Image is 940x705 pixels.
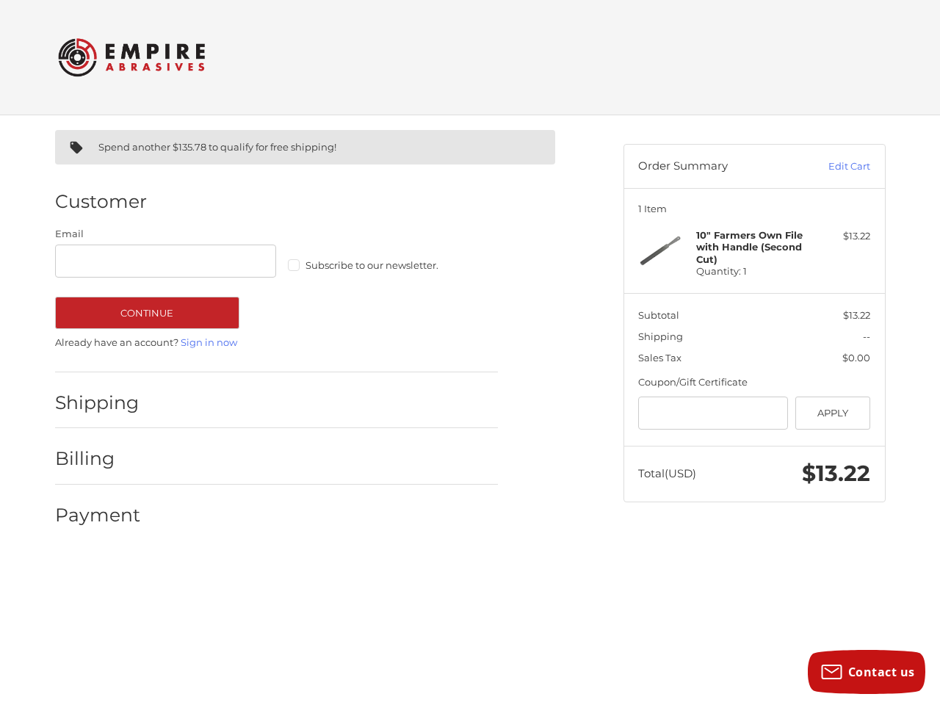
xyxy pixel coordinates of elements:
[638,159,796,174] h3: Order Summary
[55,391,141,414] h2: Shipping
[795,397,871,430] button: Apply
[638,309,679,321] span: Subtotal
[55,504,141,527] h2: Payment
[638,375,870,390] div: Coupon/Gift Certificate
[58,29,205,86] img: Empire Abrasives
[638,330,683,342] span: Shipping
[696,229,809,277] h4: Quantity: 1
[638,466,696,480] span: Total (USD)
[842,352,870,364] span: $0.00
[638,397,788,430] input: Gift Certificate or Coupon Code
[802,460,870,487] span: $13.22
[55,297,239,329] button: Continue
[98,141,336,153] span: Spend another $135.78 to qualify for free shipping!
[843,309,870,321] span: $13.22
[796,159,870,174] a: Edit Cart
[638,203,870,214] h3: 1 Item
[638,352,681,364] span: Sales Tax
[181,336,237,348] a: Sign in now
[55,190,147,213] h2: Customer
[55,336,498,350] p: Already have an account?
[808,650,925,694] button: Contact us
[812,229,870,244] div: $13.22
[55,227,277,242] label: Email
[55,447,141,470] h2: Billing
[848,664,915,680] span: Contact us
[305,259,438,271] span: Subscribe to our newsletter.
[696,229,803,265] strong: 10" Farmers Own File with Handle (Second Cut)
[863,330,870,342] span: --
